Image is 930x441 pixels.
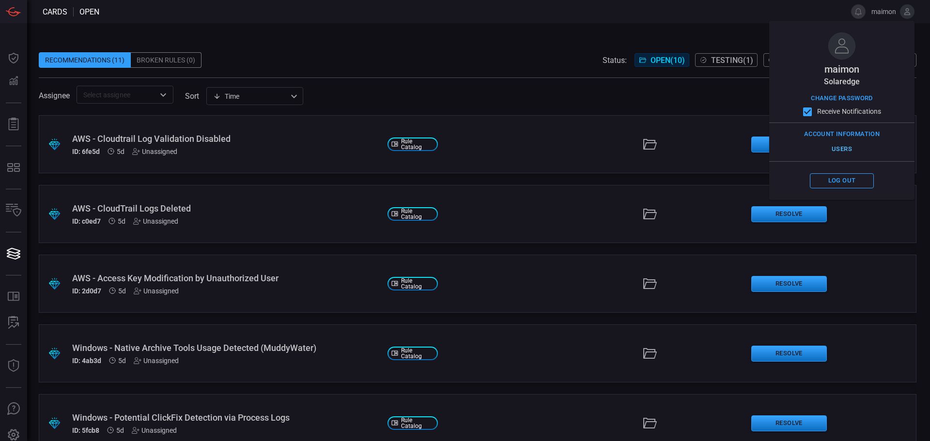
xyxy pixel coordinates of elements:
[2,311,25,335] button: ALERT ANALYSIS
[2,113,25,136] button: Reports
[118,357,126,365] span: Aug 19, 2025 11:40 AM
[401,208,434,220] span: Rule Catalog
[79,89,155,101] input: Select assignee
[132,148,177,155] div: Unassigned
[651,56,685,65] span: Open ( 10 )
[133,217,178,225] div: Unassigned
[72,357,101,365] h5: ID: 4ab3d
[72,134,380,144] div: AWS - Cloudtrail Log Validation Disabled
[711,56,753,65] span: Testing ( 1 )
[118,217,125,225] span: Aug 19, 2025 11:40 AM
[2,156,25,179] button: MITRE - Detection Posture
[72,148,100,155] h5: ID: 6fe5d
[751,346,827,362] button: Resolve
[156,88,170,102] button: Open
[2,242,25,265] button: Cards
[824,77,860,86] span: solaredge
[72,343,380,353] div: Windows - Native Archive Tools Usage Detected (MuddyWater)
[603,56,627,65] span: Status:
[72,287,101,295] h5: ID: 2d0d7
[763,53,834,67] button: Dismissed(2)
[2,285,25,308] button: Rule Catalog
[810,142,874,157] button: Users
[824,63,859,75] span: maimon
[72,412,380,423] div: Windows - Potential ClickFix Detection via Process Logs
[401,348,434,359] span: Rule Catalog
[117,148,124,155] span: Aug 19, 2025 11:40 AM
[116,426,124,434] span: Aug 19, 2025 11:40 AM
[635,53,689,67] button: Open(10)
[751,276,827,292] button: Resolve
[751,206,827,222] button: Resolve
[2,354,25,378] button: Threat Intelligence
[72,203,380,213] div: AWS - CloudTrail Logs Deleted
[810,173,874,188] button: Log out
[869,8,896,15] span: maimon
[808,91,875,106] button: Change Password
[43,7,67,16] span: Cards
[72,217,101,225] h5: ID: c0ed7
[134,357,179,365] div: Unassigned
[72,273,380,283] div: AWS - Access Key Modification by Unauthorized User
[2,397,25,421] button: Ask Us A Question
[134,287,179,295] div: Unassigned
[2,46,25,70] button: Dashboard
[131,52,201,68] div: Broken Rules (0)
[817,106,882,117] span: Receive Notifications
[401,138,434,150] span: Rule Catalog
[751,137,827,152] button: Resolve
[39,52,131,68] div: Recommendations (11)
[401,278,434,289] span: Rule Catalog
[185,91,199,101] label: sort
[39,91,70,100] span: Assignee
[2,70,25,93] button: Detections
[802,127,882,142] button: Account Information
[2,199,25,222] button: Inventory
[695,53,758,67] button: Testing(1)
[72,426,99,434] h5: ID: 5fcb8
[79,7,99,16] span: open
[401,417,434,429] span: Rule Catalog
[132,426,177,434] div: Unassigned
[751,415,827,431] button: Resolve
[213,91,288,101] div: Time
[118,287,126,295] span: Aug 19, 2025 11:40 AM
